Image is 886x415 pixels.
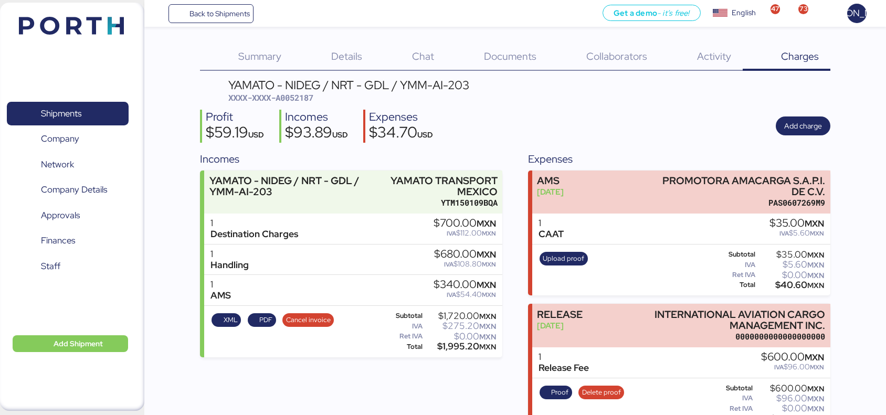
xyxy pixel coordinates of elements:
[539,229,564,240] div: CAAT
[578,386,624,399] button: Delete proof
[757,281,824,289] div: $40.60
[210,260,249,271] div: Handling
[484,49,536,63] span: Documents
[369,125,433,143] div: $34.70
[228,79,469,91] div: YAMATO - NIDEG / NRT - GDL / YMM-AI-203
[383,333,423,340] div: Ret IVA
[41,157,74,172] span: Network
[210,290,231,301] div: AMS
[210,279,231,290] div: 1
[382,175,498,197] div: YAMATO TRANSPORT MEXICO
[259,314,272,326] span: PDF
[807,250,824,260] span: MXN
[807,404,824,413] span: MXN
[285,110,348,125] div: Incomes
[382,197,498,208] div: YTM150109BQA
[444,260,453,269] span: IVA
[425,322,497,330] div: $275.20
[417,130,433,140] span: USD
[805,218,824,229] span: MXN
[7,102,129,126] a: Shipments
[711,271,755,279] div: Ret IVA
[425,312,497,320] div: $1,720.00
[482,260,496,269] span: MXN
[810,363,824,371] span: MXN
[757,251,824,259] div: $35.00
[755,395,824,402] div: $96.00
[539,363,589,374] div: Release Fee
[477,218,496,229] span: MXN
[200,151,503,167] div: Incomes
[757,261,824,269] div: $5.60
[711,385,753,392] div: Subtotal
[479,332,496,342] span: MXN
[7,127,129,151] a: Company
[212,313,241,327] button: XML
[447,291,456,299] span: IVA
[434,279,496,291] div: $340.00
[652,309,826,331] div: INTERNATIONAL AVIATION CARGO MANAGEMENT INC.
[477,279,496,291] span: MXN
[482,291,496,299] span: MXN
[697,49,731,63] span: Activity
[807,384,824,393] span: MXN
[228,92,313,103] span: XXXX-XXXX-A0052187
[537,175,564,186] div: AMS
[13,335,128,352] button: Add Shipment
[807,394,824,403] span: MXN
[206,110,264,125] div: Profit
[210,229,298,240] div: Destination Charges
[586,49,647,63] span: Collaborators
[711,405,753,412] div: Ret IVA
[383,343,423,350] div: Total
[810,229,824,238] span: MXN
[539,218,564,229] div: 1
[425,333,497,340] div: $0.00
[447,229,456,238] span: IVA
[769,229,824,237] div: $5.60
[434,249,496,260] div: $680.00
[41,233,75,248] span: Finances
[7,178,129,202] a: Company Details
[332,130,348,140] span: USD
[807,271,824,280] span: MXN
[210,218,298,229] div: 1
[537,186,564,197] div: [DATE]
[537,309,583,320] div: RELEASE
[755,385,824,392] div: $600.00
[776,116,830,135] button: Add charge
[7,204,129,228] a: Approvals
[412,49,434,63] span: Chat
[434,260,496,268] div: $108.80
[807,260,824,270] span: MXN
[331,49,362,63] span: Details
[539,352,589,363] div: 1
[807,281,824,290] span: MXN
[282,313,334,327] button: Cancel invoice
[41,131,79,146] span: Company
[784,120,822,132] span: Add charge
[711,395,753,402] div: IVA
[434,218,496,229] div: $700.00
[540,386,572,399] button: Proof
[479,322,496,331] span: MXN
[224,314,238,326] span: XML
[210,249,249,260] div: 1
[774,363,784,371] span: IVA
[769,218,824,229] div: $35.00
[41,208,80,223] span: Approvals
[151,5,168,23] button: Menu
[652,175,826,197] div: PROMOTORA AMACARGA S.A.P.I. DE C.V.
[479,312,496,321] span: MXN
[652,197,826,208] div: PAS0607269M9
[168,4,254,23] a: Back to Shipments
[41,259,60,274] span: Staff
[543,253,584,264] span: Upload proof
[248,130,264,140] span: USD
[551,387,568,398] span: Proof
[286,314,331,326] span: Cancel invoice
[537,320,583,331] div: [DATE]
[482,229,496,238] span: MXN
[477,249,496,260] span: MXN
[711,281,755,289] div: Total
